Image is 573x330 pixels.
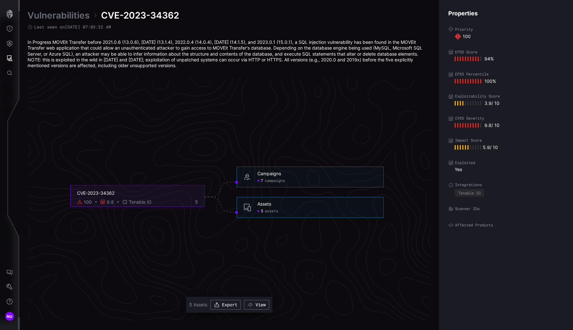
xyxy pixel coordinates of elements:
div: Yes [455,167,563,172]
div: 100 % [455,78,496,84]
span: NU [7,313,13,320]
span: 7 [261,178,263,184]
div: 3.9 / 10 [455,100,499,106]
a: Vulnerabilities [27,10,90,21]
div: 100 [84,199,92,205]
label: CVSS Severity [448,116,563,121]
button: NU [0,309,19,324]
div: Campaigns [257,171,281,177]
label: Scanner IDs [448,206,563,211]
label: Priority [448,27,563,32]
span: 5 Assets [189,302,207,307]
label: Impact Score [448,138,563,143]
label: Exploitability Score [448,94,563,99]
div: In Progress MOVEit Transfer before 2021.0.6 (13.0.6), [DATE] (13.1.4), 2022.0.4 (14.0.4), [DATE] ... [27,39,431,68]
span: 5 [261,209,263,214]
div: 9.8 / 10 [455,122,499,128]
span: CVE-2023-34362 [101,10,179,21]
label: Exploited [448,160,563,165]
button: View [244,300,269,310]
div: 5.9 / 10 [455,145,563,150]
div: 100 [455,33,563,40]
div: Tenable IO [458,191,481,195]
div: CVE-2023-34362 [77,190,198,196]
label: EPSS Percentile [448,72,563,77]
div: Assets [257,201,271,207]
button: Export [210,300,241,310]
h4: Properties [448,10,563,17]
span: Tenable IO [129,199,152,205]
div: 94 % [455,56,494,62]
label: Integrations [448,182,563,187]
span: Last seen on [34,24,111,30]
label: EPSS Score [448,49,563,54]
time: [DATE] 07:03:32 AM [65,24,111,30]
div: 9.8 [107,199,114,205]
div: 5 [188,199,198,205]
label: Affected Products [448,223,563,228]
span: assets [265,209,278,214]
span: campaigns [265,178,285,184]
